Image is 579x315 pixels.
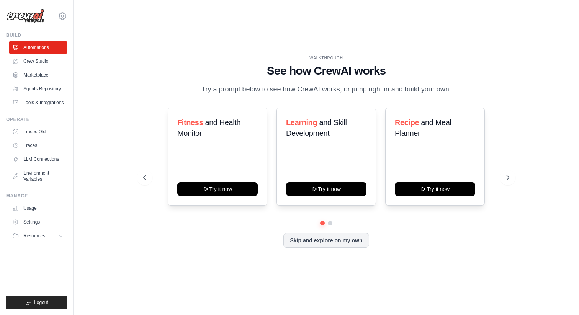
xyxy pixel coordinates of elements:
div: WALKTHROUGH [143,55,510,61]
span: and Meal Planner [395,118,451,137]
span: Learning [286,118,317,127]
button: Skip and explore on my own [283,233,369,248]
span: Recipe [395,118,419,127]
span: and Skill Development [286,118,347,137]
button: Try it now [395,182,475,196]
a: Tools & Integrations [9,96,67,109]
a: Marketplace [9,69,67,81]
div: Manage [6,193,67,199]
p: Try a prompt below to see how CrewAI works, or jump right in and build your own. [198,84,455,95]
a: Traces [9,139,67,152]
div: Build [6,32,67,38]
a: Environment Variables [9,167,67,185]
a: Usage [9,202,67,214]
a: LLM Connections [9,153,67,165]
a: Crew Studio [9,55,67,67]
a: Agents Repository [9,83,67,95]
h1: See how CrewAI works [143,64,510,78]
img: Logo [6,9,44,23]
span: and Health Monitor [177,118,240,137]
div: Operate [6,116,67,122]
button: Resources [9,230,67,242]
a: Settings [9,216,67,228]
span: Fitness [177,118,203,127]
button: Try it now [286,182,366,196]
span: Logout [34,299,48,305]
a: Automations [9,41,67,54]
a: Traces Old [9,126,67,138]
span: Resources [23,233,45,239]
button: Try it now [177,182,258,196]
button: Logout [6,296,67,309]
